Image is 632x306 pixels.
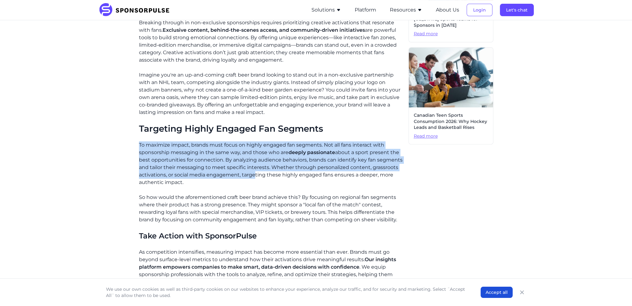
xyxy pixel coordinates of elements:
[139,194,404,224] p: So how would the aforementioned craft beer brand achieve this? By focusing on regional fan segmen...
[408,47,493,144] a: Canadian Teen Sports Consumption 2026: Why Hockey Leads and Basketball RisesRead more
[481,287,513,298] button: Accept all
[500,7,534,13] a: Let's chat
[288,149,335,155] span: deeply passionate
[311,6,341,14] button: Solutions
[106,286,468,299] p: We use our own cookies as well as third-party cookies on our websites to enhance your experience,...
[163,27,365,33] span: Exclusive content, behind-the-scenes access, and community-driven initiatives
[139,19,404,64] p: Breaking through in non-exclusive sponsorships requires prioritizing creative activations that re...
[99,3,174,17] img: SponsorPulse
[518,288,526,297] button: Close
[467,4,492,16] button: Login
[414,133,488,139] span: Read more
[436,6,459,14] button: About Us
[139,231,404,241] h3: Take Action with SponsorPulse
[355,6,376,14] button: Platform
[390,6,422,14] button: Resources
[139,124,404,134] h2: Targeting Highly Engaged Fan Segments
[500,4,534,16] button: Let's chat
[139,257,396,270] span: Our insights platform empowers companies to make smart, data-driven decisions with confidence
[139,248,404,286] p: As competition intensifies, measuring impact has become more essential than ever. Brands must go ...
[355,7,376,13] a: Platform
[139,141,404,186] p: To maximize impact, brands must focus on highly engaged fan segments. Not all fans interact with ...
[414,112,488,131] span: Canadian Teen Sports Consumption 2026: Why Hockey Leads and Basketball Rises
[139,71,404,116] p: Imagine you're an up-and-coming craft beer brand looking to stand out in a non-exclusive partners...
[409,48,493,107] img: Getty images courtesy of Unsplash
[436,7,459,13] a: About Us
[414,31,488,37] span: Read more
[467,7,492,13] a: Login
[601,276,632,306] iframe: Chat Widget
